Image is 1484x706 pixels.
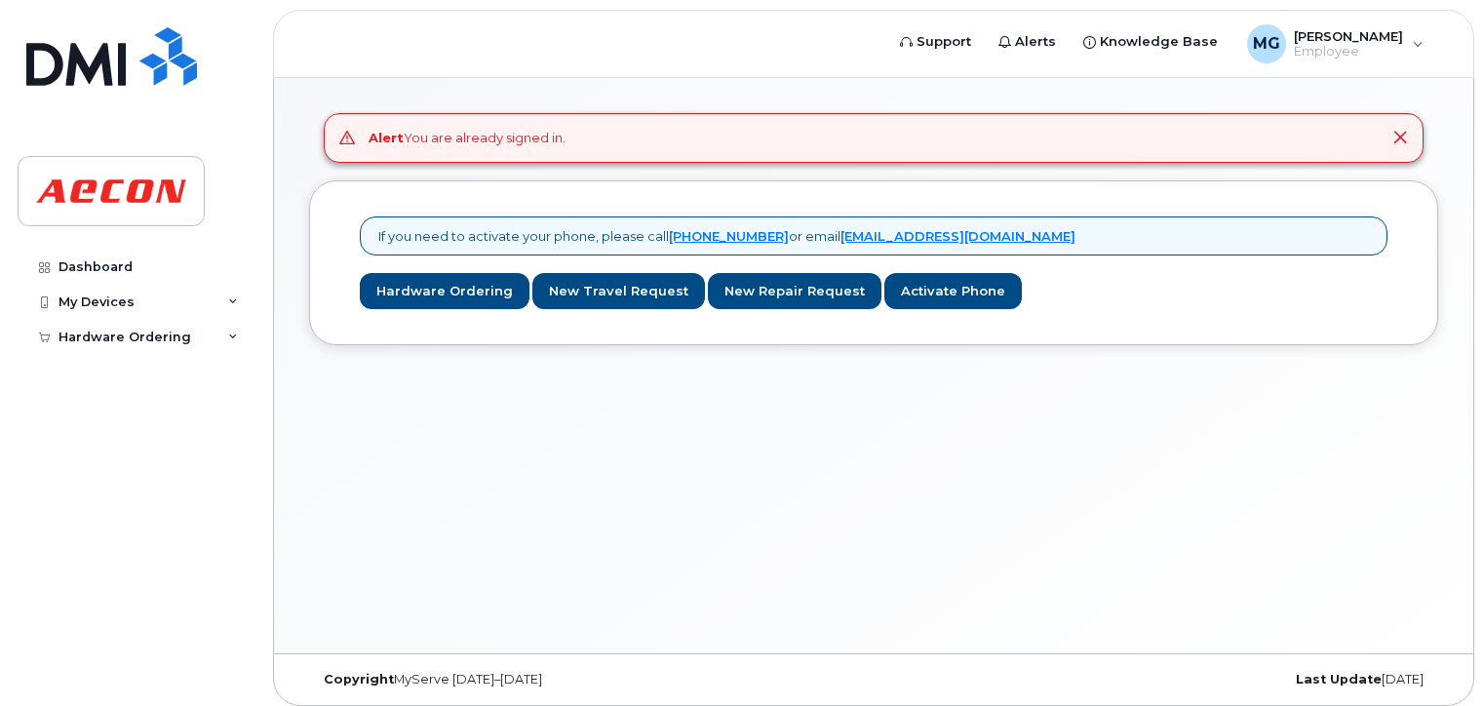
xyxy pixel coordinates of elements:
div: [DATE] [1062,672,1438,687]
strong: Last Update [1296,672,1382,686]
strong: Copyright [324,672,394,686]
a: Activate Phone [884,273,1022,309]
a: Hardware Ordering [360,273,529,309]
a: [PHONE_NUMBER] [669,228,789,244]
div: You are already signed in. [369,129,566,147]
a: New Travel Request [532,273,705,309]
div: MyServe [DATE]–[DATE] [309,672,685,687]
strong: Alert [369,130,404,145]
p: If you need to activate your phone, please call or email [378,227,1075,246]
a: [EMAIL_ADDRESS][DOMAIN_NAME] [840,228,1075,244]
a: New Repair Request [708,273,881,309]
